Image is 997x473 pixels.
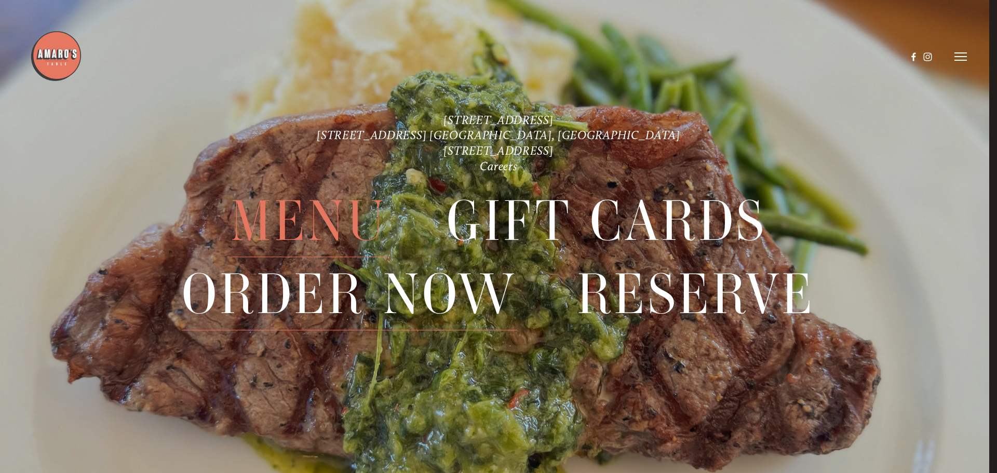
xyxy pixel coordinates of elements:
[317,128,680,143] a: [STREET_ADDRESS] [GEOGRAPHIC_DATA], [GEOGRAPHIC_DATA]
[447,185,766,257] a: Gift Cards
[443,144,553,158] a: [STREET_ADDRESS]
[480,159,518,174] a: Careers
[231,185,387,257] a: Menu
[182,258,517,330] a: Order Now
[30,30,82,82] img: Amaro's Table
[443,113,553,127] a: [STREET_ADDRESS]
[577,258,815,330] a: Reserve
